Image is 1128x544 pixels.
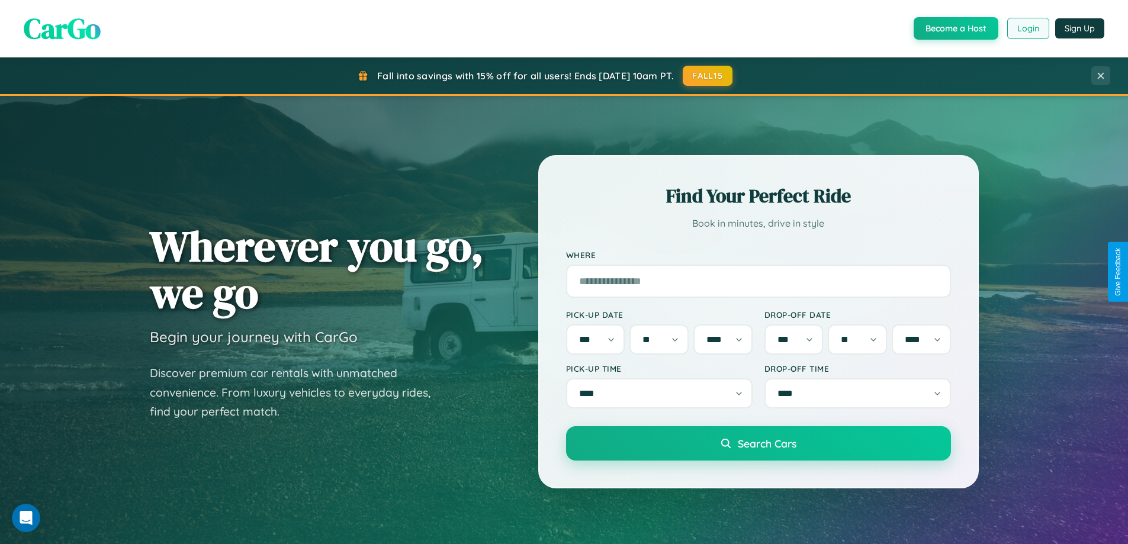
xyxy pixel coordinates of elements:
label: Drop-off Date [764,310,951,320]
label: Drop-off Time [764,363,951,374]
button: Login [1007,18,1049,39]
span: Fall into savings with 15% off for all users! Ends [DATE] 10am PT. [377,70,674,82]
label: Pick-up Time [566,363,753,374]
h2: Find Your Perfect Ride [566,183,951,209]
p: Discover premium car rentals with unmatched convenience. From luxury vehicles to everyday rides, ... [150,363,446,421]
span: CarGo [24,9,101,48]
div: Give Feedback [1114,248,1122,296]
label: Pick-up Date [566,310,753,320]
h1: Wherever you go, we go [150,223,484,316]
button: FALL15 [683,66,732,86]
span: Search Cars [738,437,796,450]
button: Search Cars [566,426,951,461]
label: Where [566,250,951,260]
button: Become a Host [914,17,998,40]
p: Book in minutes, drive in style [566,215,951,232]
iframe: Intercom live chat [12,504,40,532]
button: Sign Up [1055,18,1104,38]
h3: Begin your journey with CarGo [150,328,358,346]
